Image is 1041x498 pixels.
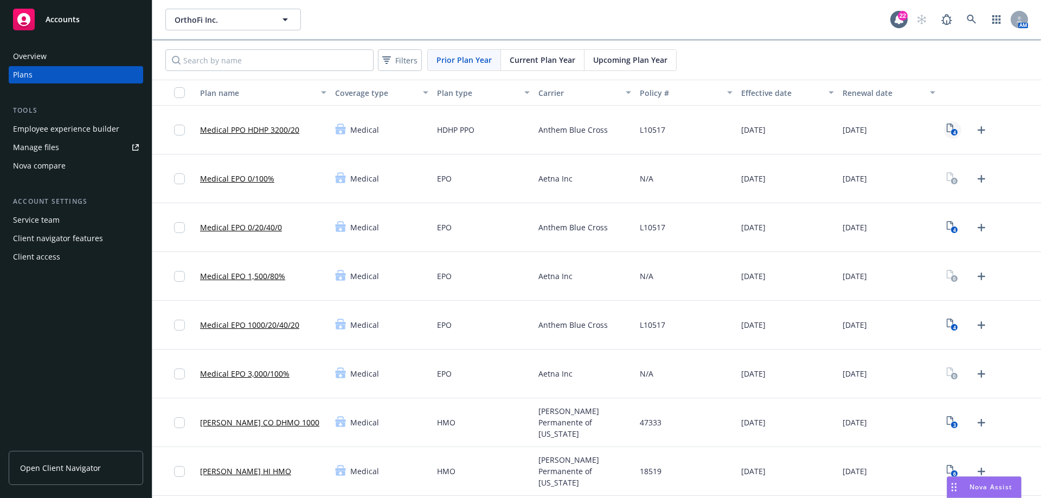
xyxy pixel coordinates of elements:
[538,87,619,99] div: Carrier
[395,55,417,66] span: Filters
[953,470,956,477] text: 6
[640,87,721,99] div: Policy #
[973,414,990,431] a: Upload Plan Documents
[741,87,822,99] div: Effective date
[973,170,990,187] a: Upload Plan Documents
[944,268,961,285] a: View Plan Documents
[947,477,961,497] div: Drag to move
[437,417,455,428] span: HMO
[843,465,867,477] span: [DATE]
[538,222,608,233] span: Anthem Blue Cross
[593,54,667,66] span: Upcoming Plan Year
[350,173,379,184] span: Medical
[640,417,661,428] span: 47333
[378,49,422,71] button: Filters
[13,230,103,247] div: Client navigator features
[9,120,143,138] a: Employee experience builder
[640,270,653,282] span: N/A
[350,368,379,379] span: Medical
[538,173,573,184] span: Aetna Inc
[437,124,474,135] span: HDHP PPO
[944,414,961,431] a: View Plan Documents
[200,319,299,331] a: Medical EPO 1000/20/40/20
[969,482,1012,491] span: Nova Assist
[437,173,452,184] span: EPO
[174,173,185,184] input: Toggle Row Selected
[200,87,314,99] div: Plan name
[911,9,933,30] a: Start snowing
[538,124,608,135] span: Anthem Blue Cross
[174,271,185,282] input: Toggle Row Selected
[538,405,631,439] span: [PERSON_NAME] Permanente of [US_STATE]
[437,270,452,282] span: EPO
[973,463,990,480] a: Upload Plan Documents
[973,268,990,285] a: Upload Plan Documents
[944,316,961,334] a: View Plan Documents
[640,368,653,379] span: N/A
[944,365,961,383] a: View Plan Documents
[350,417,379,428] span: Medical
[534,80,635,106] button: Carrier
[9,230,143,247] a: Client navigator features
[13,66,33,83] div: Plans
[350,124,379,135] span: Medical
[9,211,143,229] a: Service team
[200,417,319,428] a: [PERSON_NAME] CO DHMO 1000
[741,319,766,331] span: [DATE]
[538,454,631,488] span: [PERSON_NAME] Permanente of [US_STATE]
[174,368,185,379] input: Toggle Row Selected
[640,173,653,184] span: N/A
[437,319,452,331] span: EPO
[9,105,143,116] div: Tools
[9,196,143,207] div: Account settings
[175,14,268,25] span: OrthoFi Inc.
[200,270,285,282] a: Medical EPO 1,500/80%
[174,320,185,331] input: Toggle Row Selected
[437,368,452,379] span: EPO
[335,87,416,99] div: Coverage type
[200,173,274,184] a: Medical EPO 0/100%
[9,248,143,266] a: Client access
[973,219,990,236] a: Upload Plan Documents
[640,222,665,233] span: L10517
[944,219,961,236] a: View Plan Documents
[953,227,956,234] text: 4
[635,80,737,106] button: Policy #
[843,417,867,428] span: [DATE]
[737,80,838,106] button: Effective date
[200,124,299,135] a: Medical PPO HDHP 3200/20
[973,365,990,383] a: Upload Plan Documents
[13,120,119,138] div: Employee experience builder
[843,222,867,233] span: [DATE]
[350,222,379,233] span: Medical
[947,476,1021,498] button: Nova Assist
[640,319,665,331] span: L10517
[13,139,59,156] div: Manage files
[538,319,608,331] span: Anthem Blue Cross
[741,173,766,184] span: [DATE]
[843,87,923,99] div: Renewal date
[9,4,143,35] a: Accounts
[13,157,66,174] div: Nova compare
[350,319,379,331] span: Medical
[838,80,940,106] button: Renewal date
[640,124,665,135] span: L10517
[741,222,766,233] span: [DATE]
[200,465,291,477] a: [PERSON_NAME] HI HMO
[433,80,534,106] button: Plan type
[843,319,867,331] span: [DATE]
[200,222,282,233] a: Medical EPO 0/20/40/0
[944,121,961,139] a: View Plan Documents
[350,270,379,282] span: Medical
[986,9,1007,30] a: Switch app
[350,465,379,477] span: Medical
[380,53,420,68] span: Filters
[174,87,185,98] input: Select all
[843,173,867,184] span: [DATE]
[538,270,573,282] span: Aetna Inc
[9,139,143,156] a: Manage files
[953,422,956,429] text: 3
[9,48,143,65] a: Overview
[944,170,961,187] a: View Plan Documents
[174,417,185,428] input: Toggle Row Selected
